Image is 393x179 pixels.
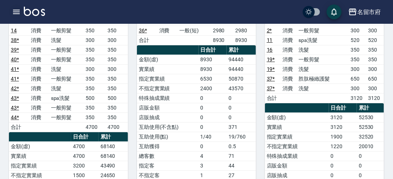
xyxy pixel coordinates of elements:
td: 消費 [281,26,297,35]
td: 消費 [281,45,297,55]
td: 350 [349,45,367,55]
button: save [327,4,342,19]
td: 3120 [329,122,357,132]
td: 消費 [281,55,297,64]
th: 日合計 [199,45,227,55]
td: 互助獲得 [137,141,199,151]
td: 8930 [233,35,256,45]
td: 0 [199,113,227,122]
td: 店販金額 [265,161,329,170]
td: 520 [367,35,384,45]
a: 11 [267,37,273,43]
td: 500 [106,93,128,103]
td: 300 [367,84,384,93]
td: 一般剪髮 [297,26,349,35]
td: 合計 [9,122,29,132]
td: 消費 [29,35,49,45]
td: 消費 [281,35,297,45]
td: 350 [106,55,128,64]
td: 350 [84,113,106,122]
td: 洗髮 [49,84,84,93]
td: 金額(虛) [9,141,71,151]
td: 不指定實業績 [137,84,199,93]
td: 消費 [29,103,49,113]
td: 1220 [329,141,357,151]
td: 3120 [349,93,367,103]
td: 300 [84,35,106,45]
td: 350 [106,45,128,55]
td: 3 [199,161,227,170]
td: 一般剪髮 [49,26,84,35]
td: 0.5 [227,141,256,151]
td: 0 [199,141,227,151]
td: 金額(虛) [137,55,199,64]
td: 71 [227,151,256,161]
th: 日合計 [329,103,357,113]
td: 特殊抽成業績 [265,151,329,161]
td: 68140 [99,141,128,151]
td: 300 [367,26,384,35]
td: 300 [367,64,384,74]
td: 350 [367,55,384,64]
td: 一般(短) [178,26,211,35]
td: 消費 [29,64,49,74]
td: 650 [367,74,384,84]
td: 3200 [71,161,99,170]
td: 指定實業績 [265,132,329,141]
td: 指定客 [137,161,199,170]
img: Logo [24,7,45,16]
td: 1900 [329,132,357,141]
td: 1/40 [199,132,227,141]
td: 50870 [227,74,256,84]
td: 6530 [199,74,227,84]
td: 洗髮 [297,64,349,74]
td: 0 [199,103,227,113]
td: spa洗髮 [49,93,84,103]
td: 消費 [157,26,178,35]
td: 消費 [29,113,49,122]
td: 300 [349,26,367,35]
td: 店販抽成 [137,113,199,122]
td: 350 [367,45,384,55]
button: 名留市府 [345,4,384,20]
td: 0 [199,122,227,132]
td: 0 [357,151,384,161]
a: 16 [267,47,273,53]
td: 350 [84,45,106,55]
td: 94440 [227,55,256,64]
td: 一般剪髮 [49,74,84,84]
a: 14 [11,27,17,33]
td: 300 [106,35,128,45]
td: 4700 [106,122,128,132]
td: 8930 [211,35,233,45]
td: 消費 [281,64,297,74]
td: 消費 [29,93,49,103]
td: 店販金額 [137,103,199,113]
td: 52530 [357,122,384,132]
td: 指定實業績 [9,161,71,170]
td: 4700 [84,122,106,132]
td: 350 [106,113,128,122]
th: 累計 [227,45,256,55]
td: 0 [357,161,384,170]
td: 500 [84,93,106,103]
td: 4 [199,151,227,161]
th: 累計 [357,103,384,113]
td: 52530 [357,113,384,122]
td: 43490 [99,161,128,170]
td: 胜肽極緻護髮 [297,74,349,84]
th: 累計 [99,132,128,142]
td: 68140 [99,151,128,161]
td: 350 [106,26,128,35]
td: 互助使用(不含點) [137,122,199,132]
td: 350 [84,74,106,84]
td: 8930 [199,55,227,64]
td: 300 [106,64,128,74]
td: 300 [349,64,367,74]
td: 0 [329,151,357,161]
td: 消費 [281,74,297,84]
td: 實業績 [265,122,329,132]
td: 4700 [71,141,99,151]
td: 3120 [329,113,357,122]
td: 8930 [199,64,227,74]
